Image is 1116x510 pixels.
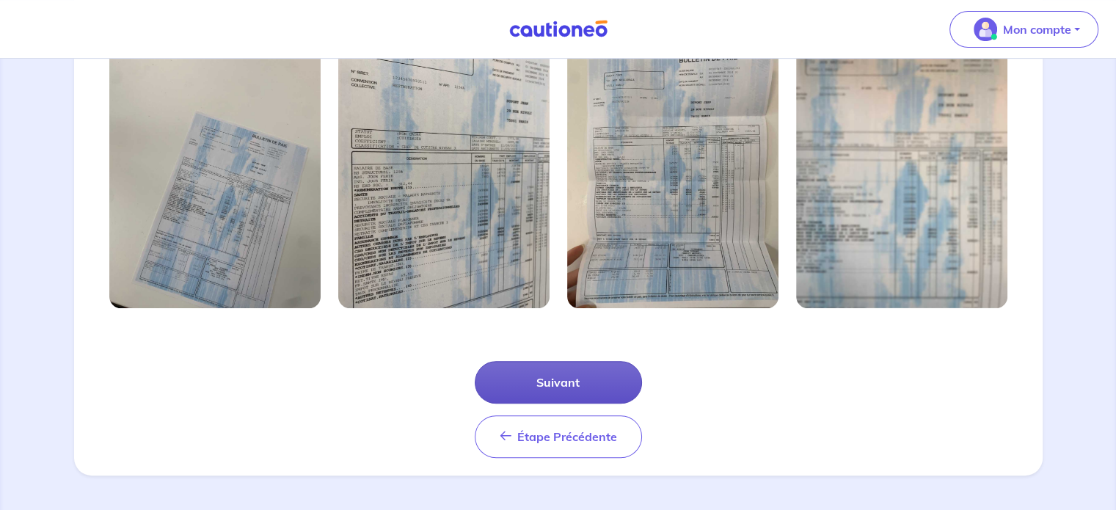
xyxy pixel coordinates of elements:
span: Étape Précédente [517,429,617,444]
img: Cautioneo [503,20,613,38]
button: Étape Précédente [475,415,642,458]
p: Mon compte [1003,21,1071,38]
button: Suivant [475,361,642,404]
img: Image mal cadrée 4 [796,26,1007,308]
img: illu_account_valid_menu.svg [974,18,997,41]
img: Image mal cadrée 1 [109,26,321,308]
img: Image mal cadrée 2 [338,26,550,308]
img: Image mal cadrée 3 [567,26,778,308]
button: illu_account_valid_menu.svgMon compte [949,11,1098,48]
